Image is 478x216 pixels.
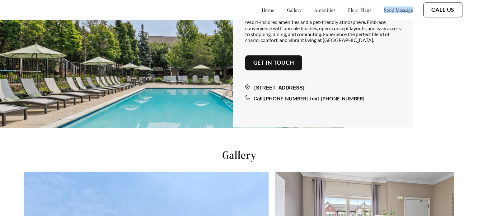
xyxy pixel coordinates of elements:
[253,59,294,66] a: Get in touch
[245,84,401,92] div: [STREET_ADDRESS]
[431,7,454,13] a: Call Us
[262,7,274,13] a: home
[245,7,401,43] p: Discover luxurious townhome living at [GEOGRAPHIC_DATA] in [GEOGRAPHIC_DATA], [US_STATE]. Enjoy s...
[423,2,462,17] button: Call Us
[321,95,364,101] a: [PHONE_NUMBER]
[287,7,302,13] a: gallery
[384,7,413,13] a: send message
[264,95,308,101] a: [PHONE_NUMBER]
[314,7,336,13] a: amenities
[309,96,321,101] span: Text:
[348,7,372,13] a: floor plans
[245,55,302,70] button: Get in touch
[254,96,265,101] span: Call:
